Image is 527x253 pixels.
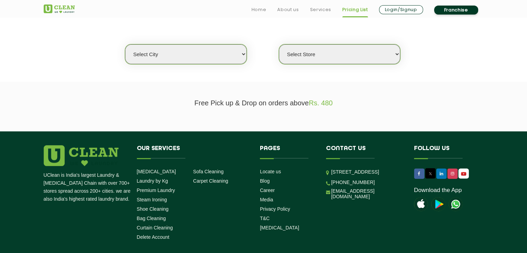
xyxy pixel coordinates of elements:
[137,216,166,221] a: Bag Cleaning
[331,180,375,185] a: [PHONE_NUMBER]
[137,225,173,230] a: Curtain Cleaning
[137,187,175,193] a: Premium Laundry
[260,187,275,193] a: Career
[260,216,270,221] a: T&C
[326,145,404,158] h4: Contact us
[44,99,484,107] p: Free Pick up & Drop on orders above
[137,234,169,240] a: Delete Account
[260,145,316,158] h4: Pages
[137,178,168,184] a: Laundry by Kg
[449,197,463,211] img: UClean Laundry and Dry Cleaning
[193,178,228,184] a: Carpet Cleaning
[260,206,290,212] a: Privacy Policy
[260,169,281,174] a: Locate us
[260,225,299,230] a: [MEDICAL_DATA]
[137,206,169,212] a: Shoe Cleaning
[44,5,75,13] img: UClean Laundry and Dry Cleaning
[379,5,423,14] a: Login/Signup
[260,178,270,184] a: Blog
[137,145,250,158] h4: Our Services
[137,169,176,174] a: [MEDICAL_DATA]
[434,6,478,15] a: Franchise
[414,187,462,194] a: Download the App
[260,197,273,202] a: Media
[414,145,475,158] h4: Follow us
[309,99,333,107] span: Rs. 480
[459,170,468,177] img: UClean Laundry and Dry Cleaning
[331,168,404,176] p: [STREET_ADDRESS]
[193,169,223,174] a: Sofa Cleaning
[342,6,368,14] a: Pricing List
[44,145,118,166] img: logo.png
[431,197,445,211] img: playstoreicon.png
[331,188,404,199] a: [EMAIL_ADDRESS][DOMAIN_NAME]
[252,6,266,14] a: Home
[310,6,331,14] a: Services
[277,6,299,14] a: About us
[44,171,132,203] p: UClean is India's largest Laundry & [MEDICAL_DATA] Chain with over 700+ stores spread across 200+...
[137,197,167,202] a: Steam Ironing
[414,197,428,211] img: apple-icon.png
